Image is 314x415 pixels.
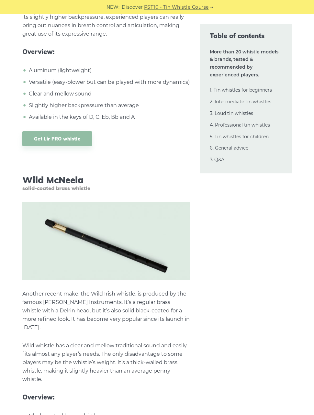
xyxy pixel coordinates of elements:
[210,31,282,40] span: Table of contents
[122,4,143,11] span: Discover
[27,90,190,98] li: Clear and mellow sound
[27,67,190,75] li: Aluminum (lightweight)
[210,87,272,93] a: 1. Tin whistles for beginners
[22,342,190,384] p: Wild whistle has a clear and mellow traditional sound and easily fits almost any player’s needs. ...
[22,203,190,280] img: McNeela's Wild Tin Whistle
[144,4,209,11] a: PST10 - Tin Whistle Course
[22,185,190,192] span: solid-coated brass whistle
[22,48,190,56] span: Overview:
[210,134,269,140] a: 5. Tin whistles for children
[210,99,271,105] a: 2. Intermediate tin whistles
[27,78,190,87] li: Versatile (easy-blower but can be played with more dynamics)
[210,49,278,78] strong: More than 20 whistle models & brands, tested & recommended by experienced players.
[22,131,92,147] a: Get Lir PRO whistle
[210,157,224,163] a: 7. Q&A
[27,113,190,122] li: Available in the keys of D, C, Eb, Bb and A
[107,4,120,11] span: NEW:
[22,290,190,332] p: Another recent make, the Wild Irish whistle, is produced by the famous [PERSON_NAME] Instruments....
[22,394,190,401] span: Overview:
[27,102,190,110] li: Slightly higher backpressure than average
[22,175,190,192] h3: Wild McNeela
[210,145,248,151] a: 6. General advice
[210,122,270,128] a: 4. Professional tin whistles
[210,110,253,116] a: 3. Loud tin whistles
